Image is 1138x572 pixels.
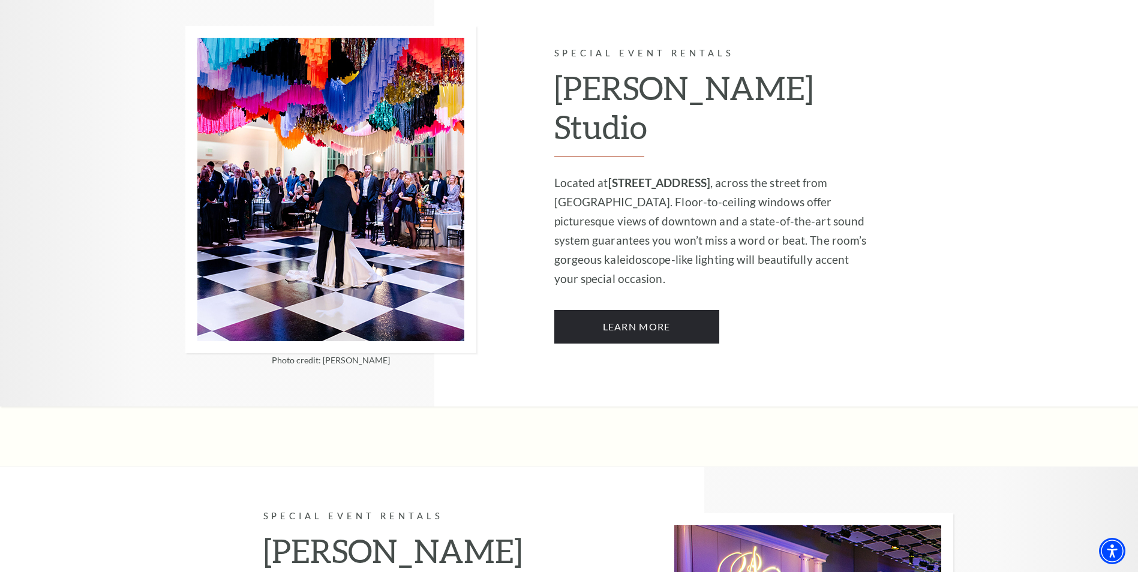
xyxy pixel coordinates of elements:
[554,173,875,288] p: Located at , across the street from [GEOGRAPHIC_DATA]. Floor-to-ceiling windows offer picturesque...
[554,310,719,344] a: Learn More McDavid Studio
[1099,538,1125,564] div: Accessibility Menu
[554,68,875,156] h2: [PERSON_NAME] Studio
[185,26,476,353] img: Photo credit: Kate Pease
[554,46,875,61] p: Special Event Rentals
[185,356,476,365] p: Photo credit: [PERSON_NAME]
[263,509,584,524] p: Special Event Rentals
[608,176,711,189] strong: [STREET_ADDRESS]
